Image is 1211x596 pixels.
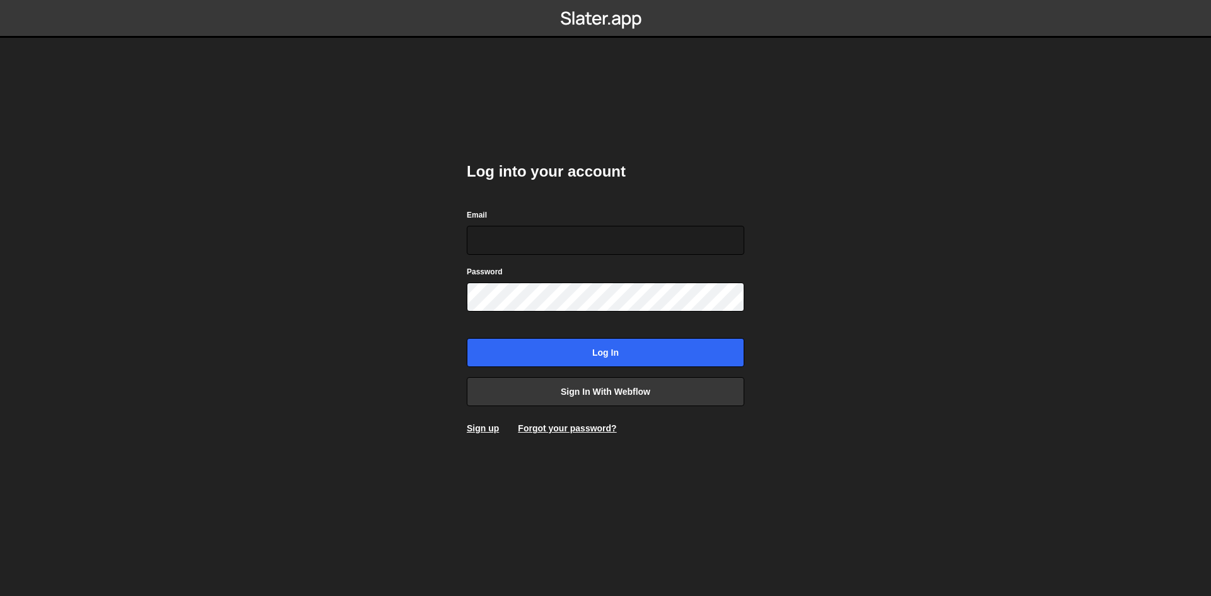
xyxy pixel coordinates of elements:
[518,423,616,433] a: Forgot your password?
[467,377,744,406] a: Sign in with Webflow
[467,338,744,367] input: Log in
[467,161,744,182] h2: Log into your account
[467,266,503,278] label: Password
[467,423,499,433] a: Sign up
[467,209,487,221] label: Email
